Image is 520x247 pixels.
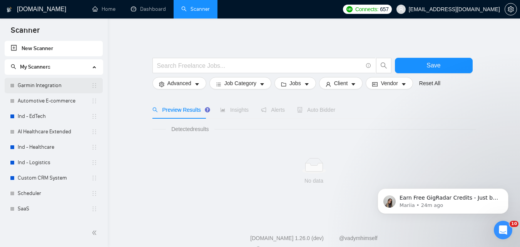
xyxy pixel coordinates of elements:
span: holder [91,144,97,150]
span: caret-down [304,81,309,87]
span: setting [505,6,517,12]
a: Automotive E-commerce [18,93,91,109]
button: userClientcaret-down [319,77,363,89]
a: Ind - Healthcare [18,139,91,155]
li: Garmin Integration [5,78,103,93]
span: bars [216,81,221,87]
button: settingAdvancedcaret-down [152,77,206,89]
span: caret-down [351,81,356,87]
li: Automotive E-commerce [5,93,103,109]
span: Preview Results [152,107,208,113]
div: Tooltip anchor [204,106,211,113]
span: Connects: [355,5,378,13]
button: idcardVendorcaret-down [366,77,413,89]
span: Jobs [289,79,301,87]
button: search [376,58,391,73]
span: Save [426,60,440,70]
a: SaaS [18,201,91,217]
span: search [11,64,16,69]
button: Save [395,58,473,73]
a: Custom CRM System [18,170,91,186]
span: user [326,81,331,87]
span: robot [297,107,303,113]
span: holder [91,113,97,119]
a: homeHome [92,6,115,12]
a: setting [505,6,517,12]
span: Auto Bidder [297,107,335,113]
span: holder [91,206,97,212]
a: Reset All [419,79,440,87]
span: caret-down [401,81,406,87]
iframe: Intercom notifications message [366,172,520,226]
span: setting [159,81,164,87]
span: Scanner [5,25,46,41]
span: Advanced [167,79,191,87]
a: dashboardDashboard [131,6,166,12]
li: SaaS [5,201,103,217]
span: Insights [220,107,249,113]
button: setting [505,3,517,15]
span: idcard [372,81,378,87]
input: Search Freelance Jobs... [157,61,363,71]
a: @vadymhimself [339,235,378,241]
img: upwork-logo.png [346,6,353,12]
span: user [398,7,404,12]
span: holder [91,98,97,104]
span: folder [281,81,286,87]
div: No data [159,176,470,185]
li: Ind - EdTech [5,109,103,124]
li: Ind - Logistics [5,155,103,170]
span: Detected results [166,125,214,133]
a: Garmin Integration [18,78,91,93]
button: folderJobscaret-down [274,77,316,89]
span: caret-down [259,81,265,87]
span: search [152,107,158,113]
span: My Scanners [20,64,50,70]
span: info-circle [366,63,371,68]
span: 10 [510,221,518,227]
span: holder [91,129,97,135]
span: holder [91,190,97,197]
a: searchScanner [181,6,210,12]
span: holder [91,175,97,181]
span: notification [261,107,266,113]
span: holder [91,82,97,89]
span: double-left [92,229,99,237]
a: Ind - Logistics [18,155,91,170]
span: caret-down [194,81,200,87]
span: Job Category [224,79,256,87]
a: New Scanner [11,41,97,56]
li: Ind - Healthcare [5,139,103,155]
span: Vendor [381,79,398,87]
iframe: Intercom live chat [494,221,512,239]
a: Scheduler [18,186,91,201]
a: Ind - EdTech [18,109,91,124]
span: My Scanners [11,64,50,70]
button: barsJob Categorycaret-down [209,77,271,89]
img: logo [7,3,12,16]
span: Alerts [261,107,285,113]
a: AI Healthcare Extended [18,124,91,139]
li: Ind - E-commerce [5,217,103,232]
a: [DOMAIN_NAME] 1.26.0 (dev) [250,235,324,241]
span: holder [91,160,97,166]
span: search [376,62,391,69]
li: Custom CRM System [5,170,103,186]
li: AI Healthcare Extended [5,124,103,139]
li: New Scanner [5,41,103,56]
span: Client [334,79,348,87]
li: Scheduler [5,186,103,201]
span: area-chart [220,107,226,113]
span: 657 [380,5,388,13]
